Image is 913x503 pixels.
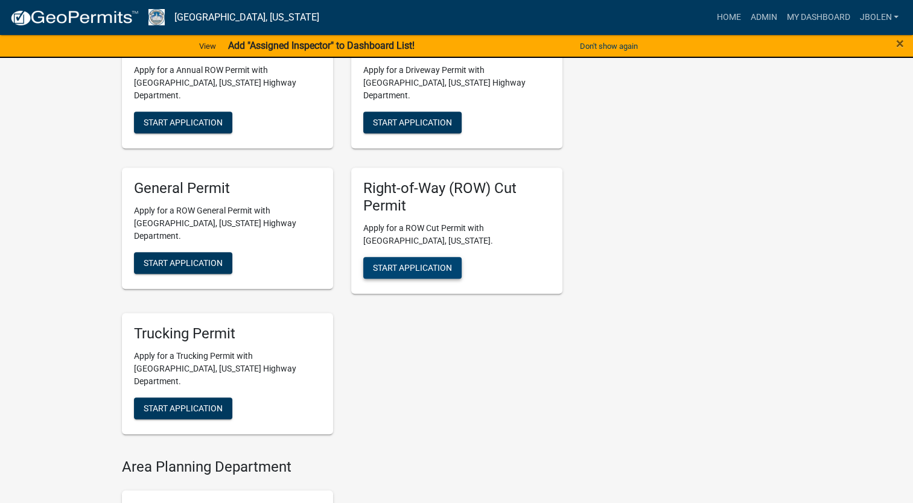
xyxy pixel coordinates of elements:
button: Close [896,36,904,51]
a: Admin [745,6,781,29]
button: Don't show again [575,36,643,56]
p: Apply for a ROW General Permit with [GEOGRAPHIC_DATA], [US_STATE] Highway Department. [134,204,321,242]
h5: Trucking Permit [134,325,321,343]
span: Start Application [144,118,223,127]
span: × [896,35,904,52]
p: Apply for a Annual ROW Permit with [GEOGRAPHIC_DATA], [US_STATE] Highway Department. [134,64,321,102]
span: Start Application [373,263,452,273]
h5: General Permit [134,180,321,197]
span: Start Application [373,118,452,127]
a: [GEOGRAPHIC_DATA], [US_STATE] [174,7,319,28]
p: Apply for a Driveway Permit with [GEOGRAPHIC_DATA], [US_STATE] Highway Department. [363,64,550,102]
p: Apply for a ROW Cut Permit with [GEOGRAPHIC_DATA], [US_STATE]. [363,222,550,247]
button: Start Application [134,252,232,274]
strong: Add "Assigned Inspector" to Dashboard List! [228,40,415,51]
span: Start Application [144,403,223,413]
button: Start Application [134,112,232,133]
a: Home [711,6,745,29]
span: Start Application [144,258,223,268]
img: Vigo County, Indiana [148,9,165,25]
a: View [194,36,221,56]
p: Apply for a Trucking Permit with [GEOGRAPHIC_DATA], [US_STATE] Highway Department. [134,350,321,388]
button: Start Application [363,112,462,133]
h4: Area Planning Department [122,458,562,476]
a: jbolen [854,6,903,29]
h5: Right-of-Way (ROW) Cut Permit [363,180,550,215]
a: My Dashboard [781,6,854,29]
button: Start Application [363,257,462,279]
button: Start Application [134,397,232,419]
